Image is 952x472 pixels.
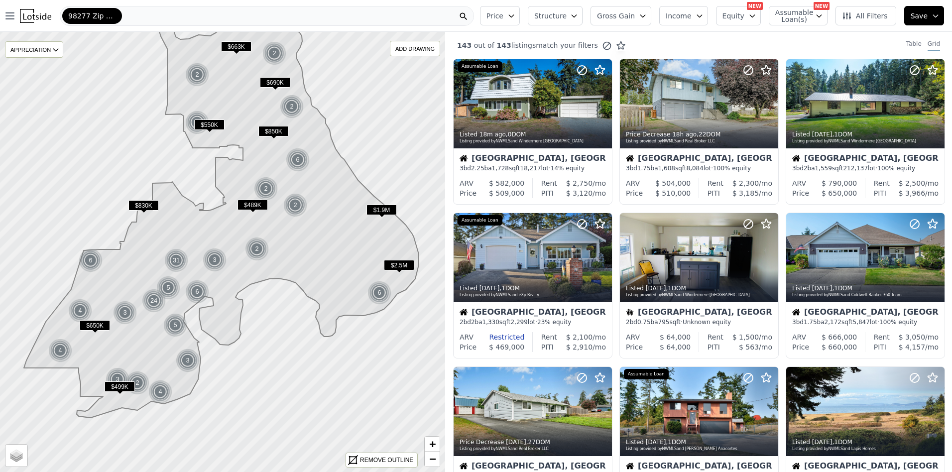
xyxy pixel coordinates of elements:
div: $489K [238,200,268,214]
span: $ 2,500 [899,179,925,187]
div: /mo [890,178,939,188]
span: 1,608 [658,165,675,172]
img: House [626,154,634,162]
div: Listing provided by NWMLS and Real Broker LLC [460,446,607,452]
span: 5,847 [853,319,870,326]
span: 212,137 [843,165,868,172]
img: g1.png [283,193,308,217]
div: /mo [720,342,772,352]
div: Price [792,188,809,198]
span: $ 510,000 [655,189,691,197]
div: 24 [142,289,166,313]
div: 2 bd 0.75 ba sqft · Unknown equity [626,318,772,326]
time: 2025-09-25 16:30 [812,131,833,138]
div: Grid [928,40,940,51]
div: [GEOGRAPHIC_DATA], [GEOGRAPHIC_DATA] [792,154,939,164]
button: Save [904,6,944,25]
span: $550K [194,119,225,130]
div: 6 [185,280,209,304]
span: $ 563 [739,343,759,351]
button: Gross Gain [591,6,651,25]
span: $1.9M [366,205,397,215]
span: $ 582,000 [489,179,524,187]
a: Layers [5,445,27,467]
span: − [429,453,436,465]
span: $489K [238,200,268,210]
div: Rent [874,178,890,188]
a: Price Decrease 18h ago,22DOMListing provided byNWMLSand Real Broker LLCHouse[GEOGRAPHIC_DATA], [G... [619,59,778,205]
span: 2,172 [825,319,841,326]
time: 2025-09-24 22:55 [506,439,526,446]
img: House [792,308,800,316]
div: Listing provided by NWMLS and Windermere [GEOGRAPHIC_DATA] [460,138,607,144]
div: Price [626,188,643,198]
div: Price [792,342,809,352]
div: Assumable Loan [458,61,502,72]
div: 4 [148,380,172,404]
div: Listed , 1 DOM [792,284,940,292]
button: Equity [716,6,761,25]
img: g1.png [254,177,278,201]
div: APPRECIATION [5,41,63,58]
div: 3 [176,349,200,372]
div: PITI [541,188,554,198]
div: 3 [203,248,227,272]
time: 2025-09-24 22:19 [646,439,666,446]
span: $650K [80,320,110,331]
div: Price [626,342,643,352]
div: $690K [260,77,290,92]
button: All Filters [835,6,896,25]
div: PITI [874,188,886,198]
div: 2 [125,371,149,395]
a: Zoom in [425,437,440,452]
div: Listed , 1 DOM [792,130,940,138]
div: ADD DRAWING [390,41,440,56]
span: 143 [457,41,472,49]
div: Assumable Loan [624,369,669,380]
div: ARV [460,332,474,342]
div: [GEOGRAPHIC_DATA], [GEOGRAPHIC_DATA] [792,308,939,318]
span: 2,299 [510,319,527,326]
div: 2 bd 2 ba sqft lot · 23% equity [460,318,606,326]
div: 31 [164,248,188,272]
div: /mo [723,178,772,188]
span: Save [911,11,928,21]
div: Rent [708,178,723,188]
div: out of listings [445,40,626,51]
img: g1.png [367,281,392,305]
div: ARV [626,332,640,342]
time: 2025-09-25 23:09 [672,131,697,138]
span: $ 469,000 [489,343,524,351]
div: 6 [79,248,103,272]
span: 795 [658,319,670,326]
span: $850K [258,126,289,136]
a: Listed [DATE],1DOMListing provided byNWMLSand eXp RealtyAssumable LoanHouse[GEOGRAPHIC_DATA], [GE... [453,213,611,358]
span: $ 3,120 [566,189,593,197]
div: Listing provided by NWMLS and Coldwell Banker 360 Team [792,292,940,298]
div: $663K [221,41,251,56]
div: [GEOGRAPHIC_DATA], [GEOGRAPHIC_DATA] [460,154,606,164]
img: Lotside [20,9,51,23]
div: Listing provided by NWMLS and Lapis Homes [792,446,940,452]
span: $ 790,000 [822,179,857,187]
div: /mo [890,332,939,342]
div: /mo [557,332,606,342]
div: PITI [708,342,720,352]
img: g1.png [176,349,200,372]
div: 3 [106,367,129,391]
div: [GEOGRAPHIC_DATA], [GEOGRAPHIC_DATA] [626,154,772,164]
div: Listing provided by NWMLS and Windermere [GEOGRAPHIC_DATA] [626,292,773,298]
div: 2 [262,41,286,65]
img: g1.png [262,41,287,65]
div: Listed , 1 DOM [792,438,940,446]
span: 98277 Zip Code [68,11,116,21]
div: $1.9M [366,205,397,219]
span: $ 666,000 [822,333,857,341]
div: /mo [554,342,606,352]
div: PITI [874,342,886,352]
span: $ 1,500 [732,333,759,341]
div: [GEOGRAPHIC_DATA], [GEOGRAPHIC_DATA] [626,308,772,318]
div: 2 [280,95,304,118]
div: Rent [541,332,557,342]
div: Listing provided by NWMLS and [PERSON_NAME] Anacortes [626,446,773,452]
